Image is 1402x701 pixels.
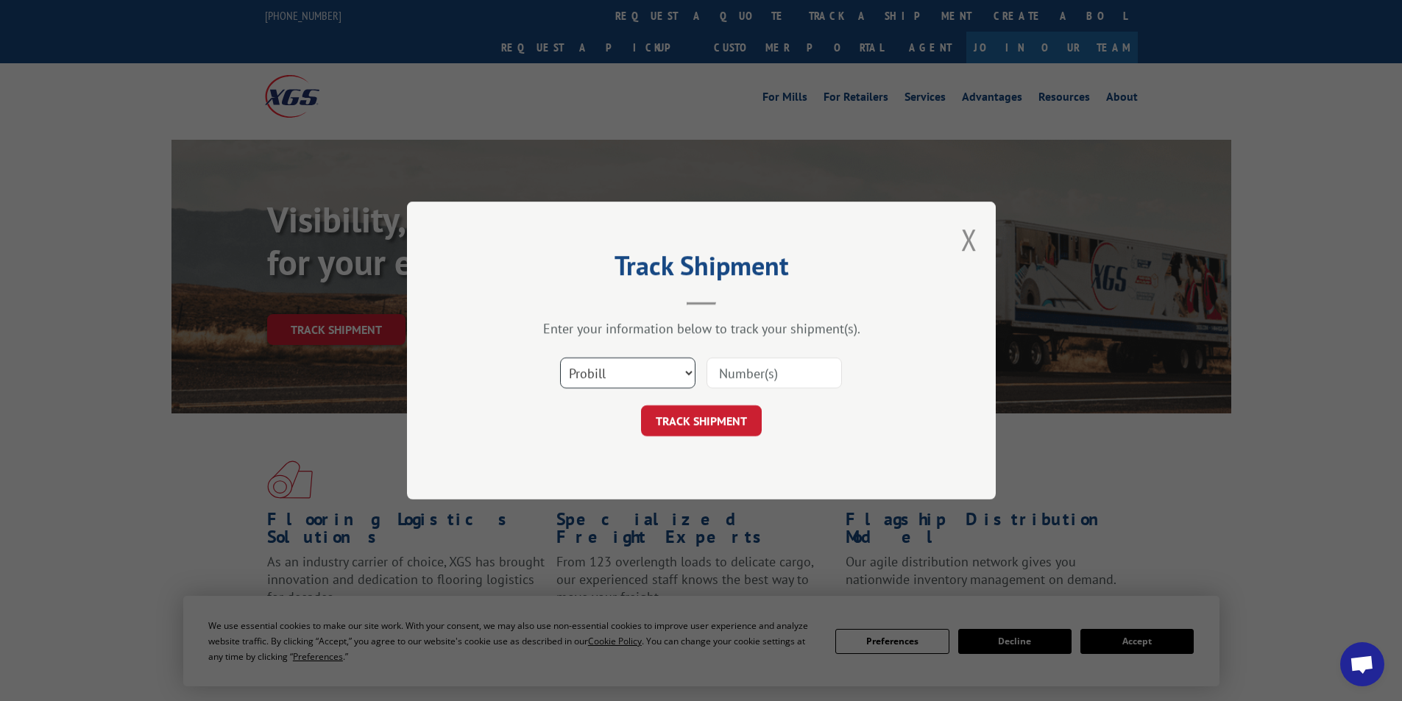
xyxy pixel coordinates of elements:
input: Number(s) [707,357,842,388]
button: TRACK SHIPMENT [641,405,762,436]
h2: Track Shipment [481,255,922,283]
div: Open chat [1340,642,1384,686]
div: Enter your information below to track your shipment(s). [481,320,922,337]
button: Close modal [961,220,977,259]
